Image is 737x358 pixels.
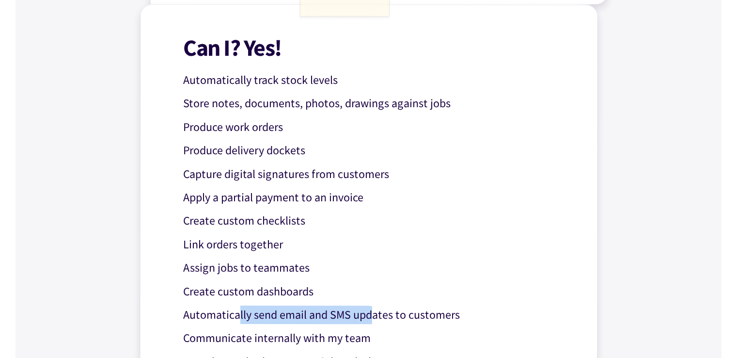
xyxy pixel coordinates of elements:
p: Link orders together [183,235,569,254]
p: Store notes, documents, photos, drawings against jobs [183,94,570,113]
p: Automatically track stock levels [183,71,570,90]
h1: Can I? Yes! [183,36,570,60]
p: Create custom checklists [183,212,569,230]
p: Automatically send email and SMS updates to customers [183,306,569,325]
iframe: Chat Widget [689,311,737,358]
p: Communicate internally with my team [183,329,569,348]
p: Produce work orders [183,118,570,137]
p: Assign jobs to teammates [183,259,569,277]
p: Create custom dashboards [183,282,569,301]
p: Produce delivery dockets [183,141,570,160]
p: Capture digital signatures from customers [183,165,570,184]
p: Apply a partial payment to an invoice [183,188,570,207]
